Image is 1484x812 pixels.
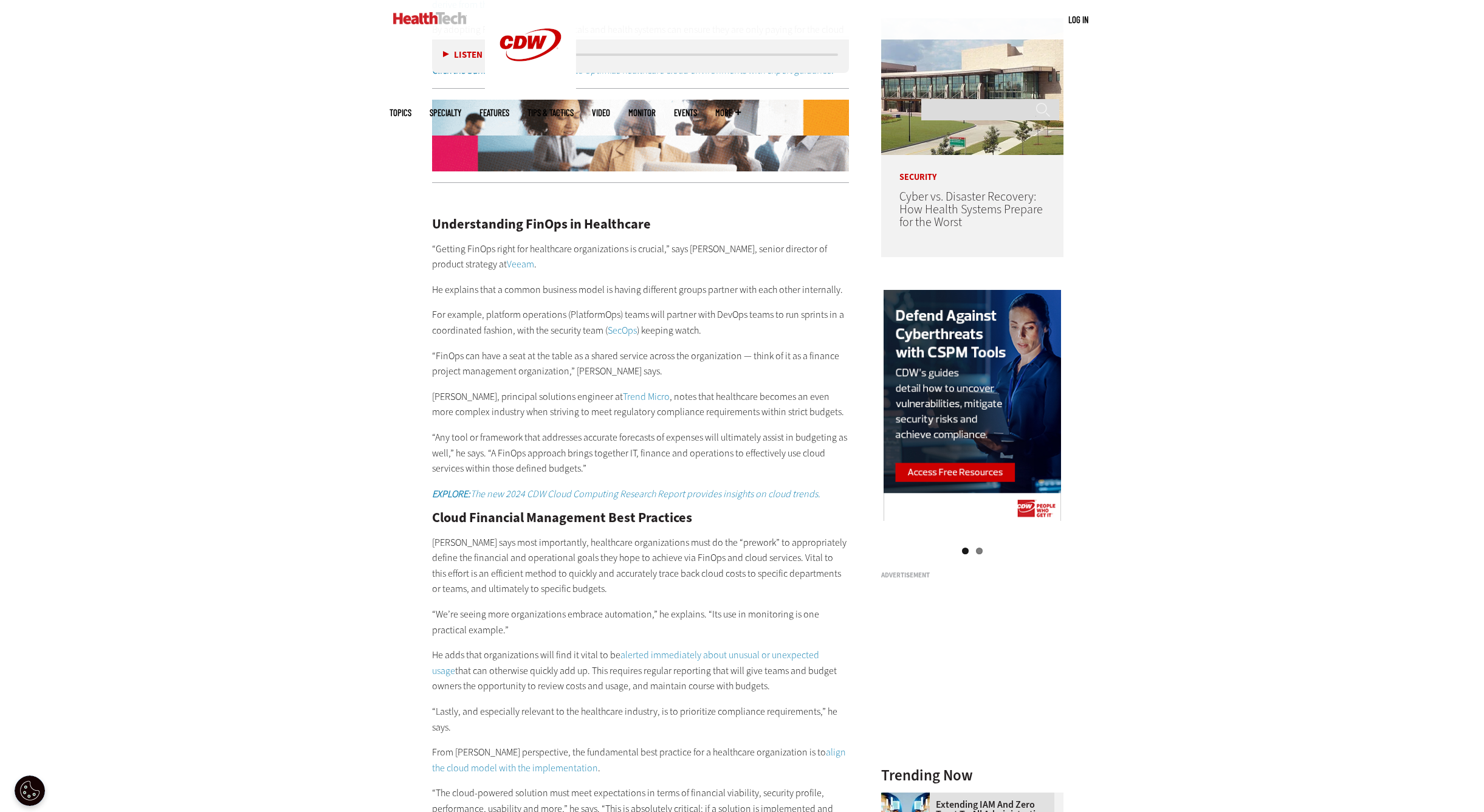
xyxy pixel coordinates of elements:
img: xs_cloud_animated_2024_cta2_desktop [432,100,849,171]
a: Cyber vs. Disaster Recovery: How Health Systems Prepare for the Worst [899,188,1043,230]
a: align the cloud model with the implementation [432,746,846,774]
a: Tips & Tactics [527,108,574,117]
p: For example, platform operations (PlatformOps) teams will partner with DevOps teams to run sprint... [432,307,849,338]
a: Events [674,108,697,117]
p: From [PERSON_NAME] perspective, the fundamental best practice for a healthcare organization is to . [432,745,849,776]
a: SecOps [608,324,637,337]
p: [PERSON_NAME] says most importantly, healthcare organizations must do the “prework” to appropriat... [432,535,849,597]
iframe: advertisement [881,583,1063,735]
img: Home [393,12,467,24]
p: [PERSON_NAME], principal solutions engineer at , notes that healthcare becomes an even more compl... [432,389,849,420]
a: Log in [1068,14,1088,25]
p: “We’re seeing more organizations embrace automation,” he explains. “Its use in monitoring is one ... [432,607,849,638]
a: Features [479,108,509,117]
h3: Trending Now [881,768,1063,783]
strong: EXPLORE: [432,487,470,500]
em: The new 2024 CDW Cloud Computing Research Report provides insights on cloud trends. [432,487,820,500]
h2: Understanding FinOps in Healthcare [432,218,849,231]
a: Veeam [507,258,534,270]
div: Cookie Settings [15,776,45,806]
img: cspm right rail [884,290,1061,523]
span: Specialty [430,108,461,117]
p: “FinOps can have a seat at the table as a shared service across the organization — think of it as... [432,348,849,379]
a: abstract image of woman with pixelated face [881,793,936,802]
span: Topics [390,108,411,117]
a: CDW [485,80,576,93]
a: EXPLORE:The new 2024 CDW Cloud Computing Research Report provides insights on cloud trends. [432,487,820,500]
h2: Cloud Financial Management Best Practices [432,511,849,525]
p: He explains that a common business model is having different groups partner with each other inter... [432,282,849,298]
p: “Getting FinOps right for healthcare organizations is crucial,” says [PERSON_NAME], senior direct... [432,241,849,272]
h3: Advertisement [881,572,1063,579]
a: Video [592,108,610,117]
span: More [715,108,741,117]
a: alerted immediately about unusual or unexpected usage [432,649,819,677]
p: “Any tool or framework that addresses accurate forecasts of expenses will ultimately assist in bu... [432,430,849,477]
div: User menu [1068,13,1088,26]
p: He adds that organizations will find it vital to be that can otherwise quickly add up. This requi... [432,647,849,694]
a: 2 [976,548,983,554]
p: Security [881,155,1063,182]
a: Trend Micro [623,390,670,403]
button: Open Preferences [15,776,45,806]
a: MonITor [628,108,656,117]
a: 1 [962,548,969,554]
p: “Lastly, and especially relevant to the healthcare industry, is to prioritize compliance requirem... [432,704,849,735]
